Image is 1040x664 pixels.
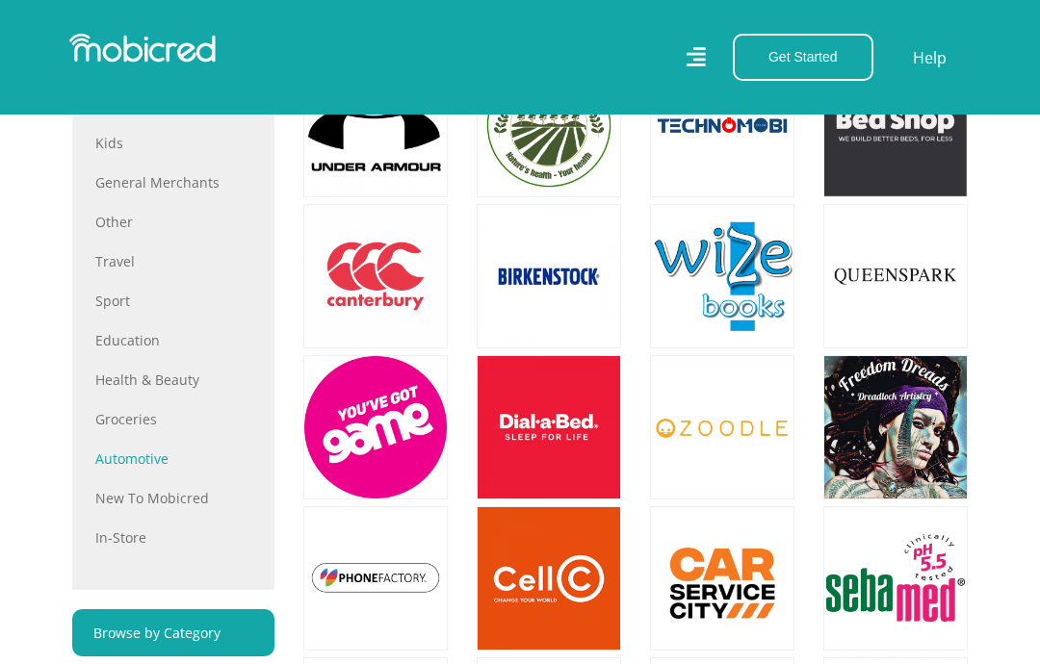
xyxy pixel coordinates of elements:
a: General Merchants [95,172,251,192]
a: Kids [95,133,251,153]
a: New to Mobicred [95,488,251,508]
a: In-store [95,527,251,548]
a: Other [95,212,251,232]
img: Mobicred [69,34,216,63]
a: Help [912,45,948,70]
a: Health & Beauty [95,370,251,390]
a: Browse by Category [72,609,274,656]
a: Travel [95,251,251,271]
a: Sport [95,291,251,311]
button: Get Started [733,34,873,81]
a: Groceries [95,409,251,429]
a: Automotive [95,448,251,469]
a: Education [95,330,251,350]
